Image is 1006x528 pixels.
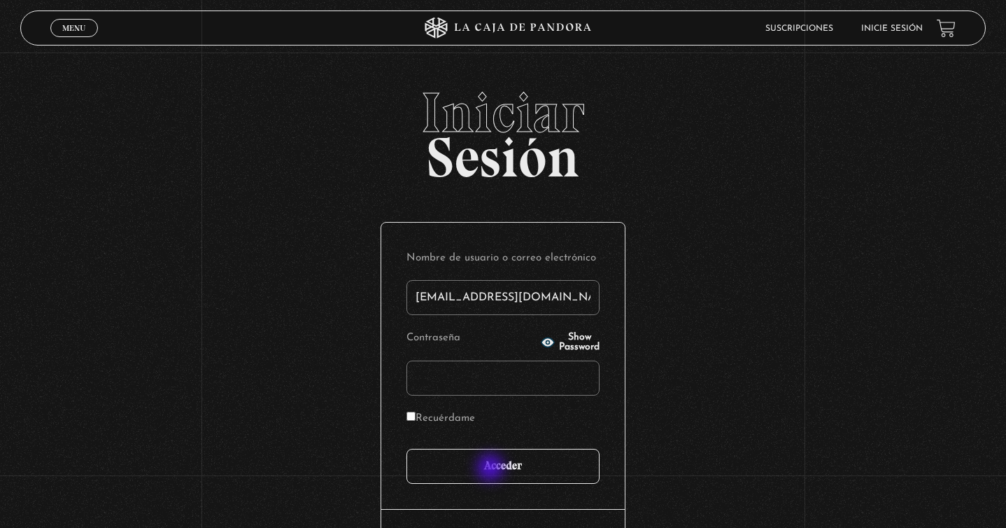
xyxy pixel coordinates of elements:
a: Inicie sesión [861,25,923,33]
label: Recuérdame [406,408,475,430]
span: Menu [62,24,85,32]
span: Show Password [559,333,600,352]
h2: Sesión [20,85,986,174]
input: Recuérdame [406,412,416,421]
input: Acceder [406,449,600,484]
label: Nombre de usuario o correo electrónico [406,248,600,270]
span: Cerrar [58,36,91,46]
label: Contraseña [406,328,537,349]
a: View your shopping cart [937,19,956,38]
a: Suscripciones [765,25,833,33]
span: Iniciar [20,85,986,141]
button: Show Password [541,333,600,352]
